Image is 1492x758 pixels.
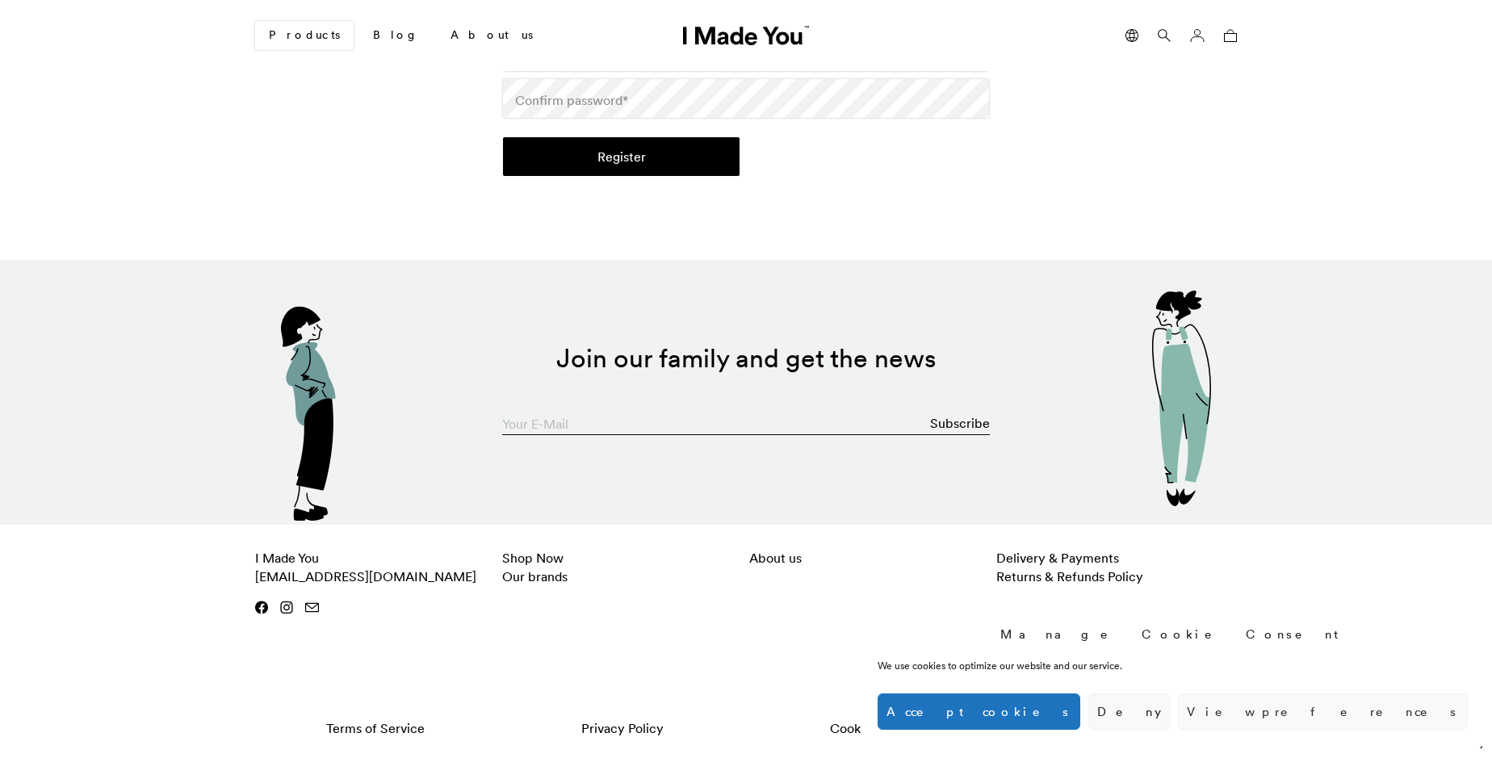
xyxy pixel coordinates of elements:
a: Products [255,21,354,50]
a: Blog [360,22,431,49]
a: Returns & Refunds Policy [996,568,1143,584]
button: Deny [1088,693,1170,730]
label: Confirm password [515,90,628,110]
a: Terms of Service [255,711,496,745]
div: We use cookies to optimize our website and our service. [878,659,1228,673]
a: Cookie Policy [749,711,990,745]
button: Subscribe [930,407,990,439]
a: About us [438,22,546,49]
button: Register [503,137,740,176]
a: Delivery & Payments [996,550,1119,566]
a: Our brands [502,568,568,584]
a: About us [749,550,802,566]
a: Shop Now [502,550,564,566]
p: I Made You [255,549,496,586]
button: View preferences [1178,693,1468,730]
a: [EMAIL_ADDRESS][DOMAIN_NAME] [255,568,476,584]
div: Manage Cookie Consent [1000,626,1346,643]
a: Privacy Policy [502,711,743,745]
h2: Join our family and get the news [302,343,1190,374]
button: Accept cookies [878,693,1080,730]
